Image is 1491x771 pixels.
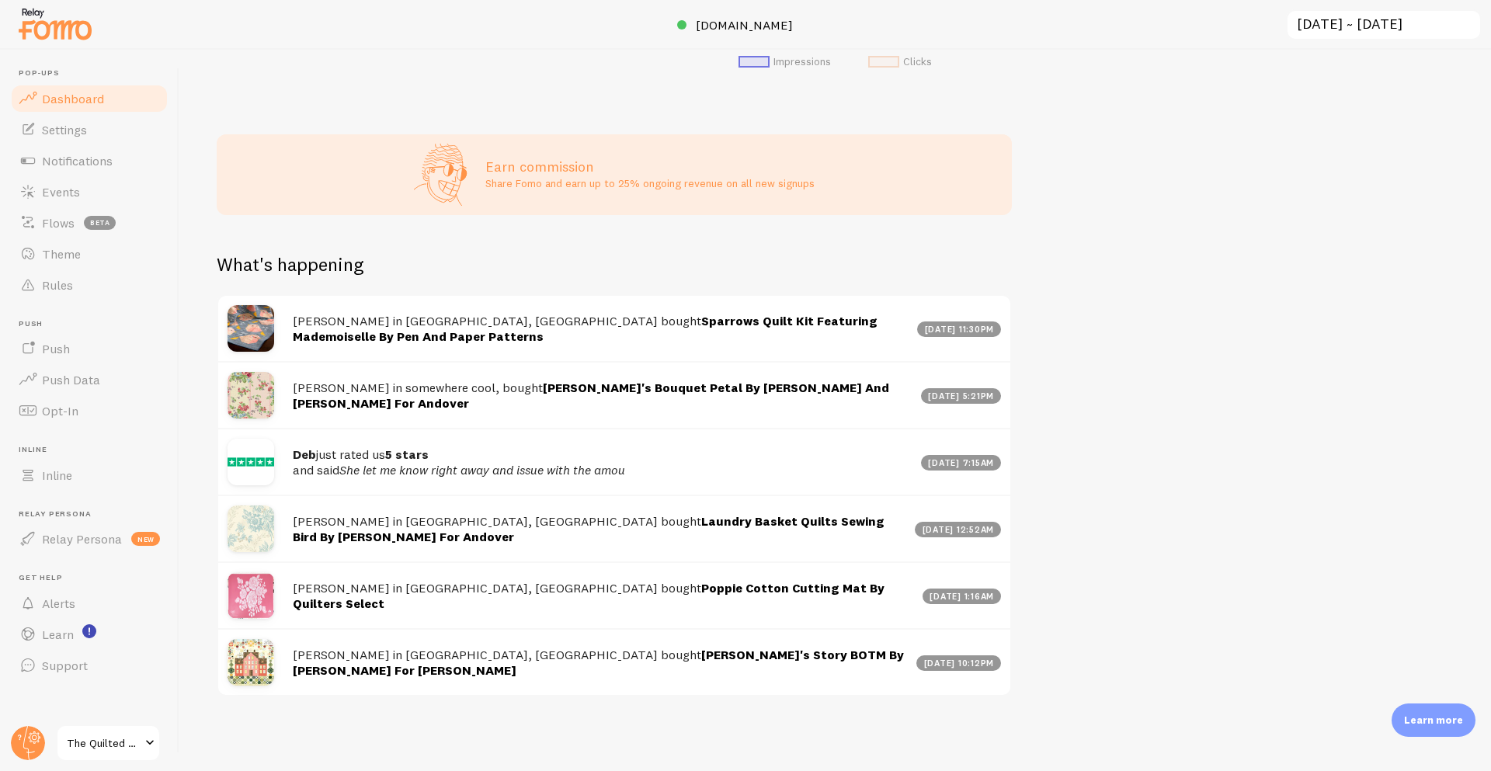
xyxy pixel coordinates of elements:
[131,532,160,546] span: new
[42,403,78,418] span: Opt-In
[293,313,878,345] a: Sparrows Quilt Kit Featuring Mademoiselle By Pen And Paper Patterns
[42,122,87,137] span: Settings
[42,184,80,200] span: Events
[9,523,169,554] a: Relay Persona new
[19,445,169,455] span: Inline
[485,175,815,191] p: Share Fomo and earn up to 25% ongoing revenue on all new signups
[217,252,363,276] h2: What's happening
[42,341,70,356] span: Push
[339,462,625,478] em: She let me know right away and issue with the amou
[9,207,169,238] a: Flows beta
[9,176,169,207] a: Events
[82,624,96,638] svg: <p>Watch New Feature Tutorials!</p>
[9,619,169,650] a: Learn
[42,215,75,231] span: Flows
[293,380,889,412] a: [PERSON_NAME]'s Bouquet Petal By [PERSON_NAME] And [PERSON_NAME] For Andover
[385,446,429,462] strong: 5 stars
[56,724,161,762] a: The Quilted Boutique
[921,388,1002,404] div: [DATE] 5:21pm
[293,647,907,679] h4: [PERSON_NAME] in [GEOGRAPHIC_DATA], [GEOGRAPHIC_DATA] bought
[9,238,169,269] a: Theme
[67,734,141,752] span: The Quilted Boutique
[19,319,169,329] span: Push
[9,145,169,176] a: Notifications
[868,55,932,69] li: Clicks
[293,513,905,545] h4: [PERSON_NAME] in [GEOGRAPHIC_DATA], [GEOGRAPHIC_DATA] bought
[293,446,912,478] h4: just rated us and said
[42,467,72,483] span: Inline
[16,4,94,43] img: fomo-relay-logo-orange.svg
[42,246,81,262] span: Theme
[19,509,169,519] span: Relay Persona
[19,68,169,78] span: Pop-ups
[1392,703,1475,737] div: Learn more
[1404,713,1463,728] p: Learn more
[9,460,169,491] a: Inline
[42,372,100,387] span: Push Data
[739,55,831,69] li: Impressions
[485,158,815,175] h3: Earn commission
[42,596,75,611] span: Alerts
[293,446,316,462] strong: Deb
[293,580,885,612] a: Poppie Cotton Cutting Mat By Quilters Select
[42,277,73,293] span: Rules
[9,333,169,364] a: Push
[9,364,169,395] a: Push Data
[9,588,169,619] a: Alerts
[42,531,122,547] span: Relay Persona
[19,573,169,583] span: Get Help
[293,580,913,612] h4: [PERSON_NAME] in [GEOGRAPHIC_DATA], [GEOGRAPHIC_DATA] bought
[9,114,169,145] a: Settings
[916,655,1001,671] div: [DATE] 10:12pm
[917,321,1001,337] div: [DATE] 11:30pm
[9,83,169,114] a: Dashboard
[42,627,74,642] span: Learn
[9,650,169,681] a: Support
[923,589,1002,604] div: [DATE] 1:16am
[293,647,904,679] a: [PERSON_NAME]'s Story BOTM By [PERSON_NAME] For [PERSON_NAME]
[9,269,169,300] a: Rules
[84,216,116,230] span: beta
[293,313,908,345] h4: [PERSON_NAME] in [GEOGRAPHIC_DATA], [GEOGRAPHIC_DATA] bought
[9,395,169,426] a: Opt-In
[293,380,912,412] h4: [PERSON_NAME] in somewhere cool, bought
[42,91,104,106] span: Dashboard
[42,658,88,673] span: Support
[915,522,1001,537] div: [DATE] 12:52am
[293,513,885,545] a: Laundry Basket Quilts Sewing Bird By [PERSON_NAME] For Andover
[921,455,1002,471] div: [DATE] 7:15am
[42,153,113,168] span: Notifications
